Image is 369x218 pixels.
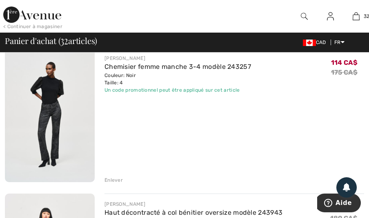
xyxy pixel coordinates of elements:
img: Canadian Dollar [303,40,316,46]
div: Couleur: Noir Taille: 4 [104,72,251,86]
span: 114 CA$ [331,56,358,66]
iframe: Ouvre un widget dans lequel vous pouvez trouver plus d’informations [317,194,361,214]
img: recherche [301,11,308,21]
div: Un code promotionnel peut être appliqué sur cet article [104,86,251,94]
a: Chemisier femme manche 3-4 modèle 243257 [104,63,251,70]
img: 1ère Avenue [3,7,61,23]
div: Enlever [104,176,123,184]
div: < Continuer à magasiner [3,23,62,30]
span: 32 [60,35,68,45]
span: Panier d'achat ( articles) [5,37,97,45]
img: Chemisier femme manche 3-4 modèle 243257 [5,48,95,182]
img: Mon panier [353,11,360,21]
div: [PERSON_NAME] [104,200,282,208]
s: 175 CA$ [331,68,358,76]
div: [PERSON_NAME] [104,55,251,62]
a: Haut décontracté à col bénitier oversize modèle 243943 [104,209,282,216]
span: FR [334,40,345,45]
a: Se connecter [320,11,340,22]
img: Mes infos [327,11,334,21]
span: CAD [303,40,329,45]
a: 32 [344,11,369,21]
